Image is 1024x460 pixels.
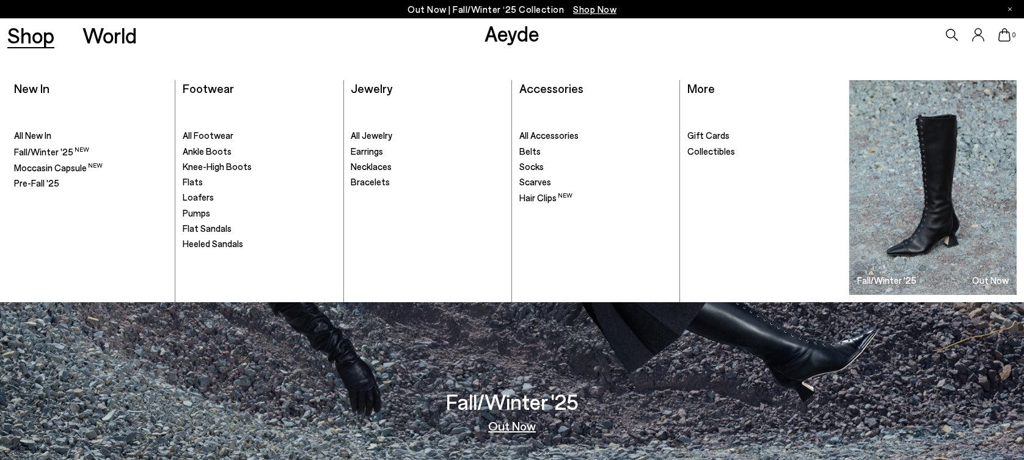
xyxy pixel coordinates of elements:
a: Jewelry [351,81,392,95]
a: Collectibles [687,146,841,158]
a: Shop [7,24,54,46]
a: Pre-Fall '25 [14,177,167,190]
span: All Footwear [183,130,233,141]
span: Navigate to /collections/new-in [573,4,616,15]
span: Scarves [519,176,551,187]
span: Earrings [351,146,383,157]
span: Bracelets [351,176,390,187]
span: 0 [1011,32,1017,39]
a: Ankle Boots [183,146,336,158]
a: More [687,81,715,95]
a: Loafers [183,191,336,204]
a: All Jewelry [351,130,504,142]
h3: Fall/Winter '25 [857,276,916,285]
span: Socks [519,161,544,172]
a: All Footwear [183,130,336,142]
span: Ankle Boots [183,146,232,157]
span: Pumps [183,207,210,218]
span: Pre-Fall '25 [14,177,59,188]
span: Loafers [183,191,214,202]
a: Fall/Winter '25 [14,146,167,158]
span: Collectibles [687,146,735,157]
span: Fall/Winter '25 [14,146,89,157]
h3: Out Now [972,276,1009,285]
a: Earrings [351,146,504,158]
a: Gift Cards [687,130,841,142]
span: Heeled Sandals [183,238,243,249]
a: Knee-High Boots [183,161,336,173]
span: Hair Clips [519,192,572,203]
a: Flats [183,176,336,188]
a: Aeyde [485,20,539,46]
a: Scarves [519,176,673,188]
a: Accessories [519,81,583,95]
a: Moccasin Capsule [14,161,167,174]
span: Gift Cards [687,130,730,141]
h3: Fall/Winter '25 [446,391,579,412]
a: Flat Sandals [183,223,336,235]
a: All Accessories [519,130,673,142]
a: Heeled Sandals [183,238,336,250]
a: All New In [14,130,167,142]
span: Belts [519,146,541,157]
span: Flats [183,176,203,187]
a: Fall/Winter '25 Out Now [849,80,1017,295]
img: Group_1295_900x.jpg [849,80,1017,295]
a: 0 [998,28,1011,42]
a: Pumps [183,207,336,220]
span: Moccasin Capsule [14,162,103,173]
a: Out Now [488,420,536,432]
span: Necklaces [351,161,392,172]
a: New In [14,81,49,95]
span: All New In [14,130,51,141]
a: Socks [519,161,673,173]
span: All Jewelry [351,130,392,141]
a: Belts [519,146,673,158]
a: Footwear [183,81,234,95]
span: Flat Sandals [183,223,232,234]
span: All Accessories [519,130,579,141]
a: Bracelets [351,176,504,188]
p: Out Now | Fall/Winter ‘25 Collection [408,2,616,17]
a: World [82,24,137,46]
a: Necklaces [351,161,504,173]
span: Knee-High Boots [183,161,252,172]
a: Hair Clips [519,191,673,204]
